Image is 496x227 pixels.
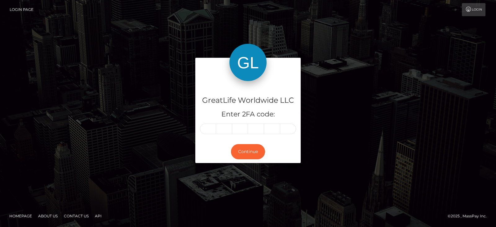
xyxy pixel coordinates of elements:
[448,213,491,220] div: © 2025 , MassPay Inc.
[229,44,267,81] img: GreatLife Worldwide LLC
[462,3,485,16] a: Login
[92,211,104,221] a: API
[10,3,33,16] a: Login Page
[231,144,265,159] button: Continue
[200,95,296,106] h4: GreatLife Worldwide LLC
[61,211,91,221] a: Contact Us
[200,110,296,119] h5: Enter 2FA code:
[7,211,34,221] a: Homepage
[36,211,60,221] a: About Us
